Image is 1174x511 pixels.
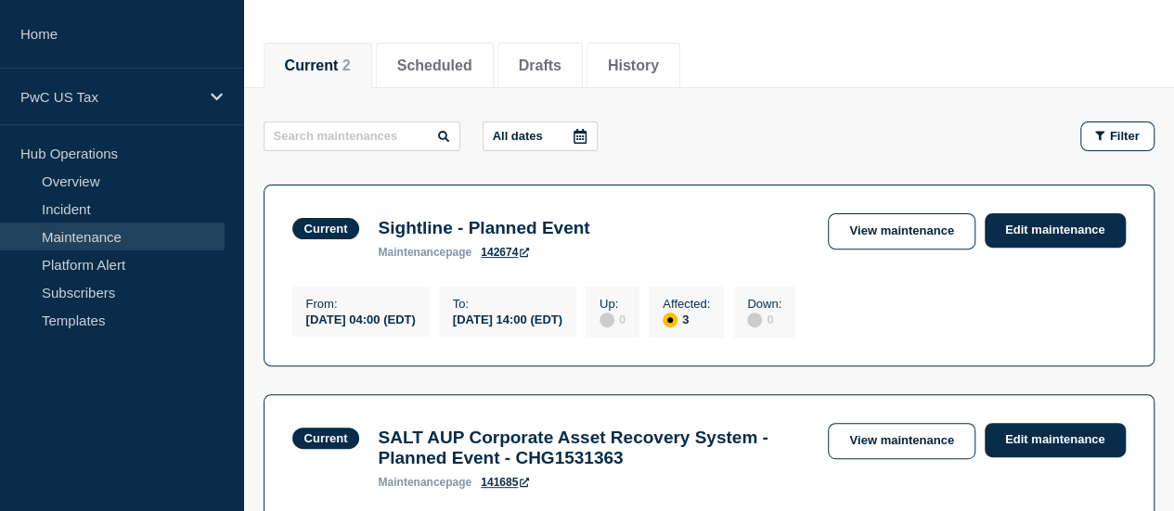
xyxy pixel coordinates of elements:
a: View maintenance [828,423,974,459]
div: 0 [600,311,626,327]
div: Current [304,222,348,236]
button: Filter [1080,121,1155,151]
a: View maintenance [828,213,974,249]
button: All dates [483,121,598,151]
h3: Sightline - Planned Event [378,218,589,238]
a: 142674 [481,246,529,259]
p: page [378,476,471,489]
p: To : [453,297,562,311]
p: Down : [747,297,781,311]
div: disabled [747,313,762,327]
button: Current 2 [285,57,351,74]
div: [DATE] 14:00 (EDT) [453,311,562,326]
span: Filter [1110,129,1140,143]
span: 2 [342,57,351,73]
button: Drafts [519,57,561,74]
input: Search maintenances [264,121,460,151]
h3: SALT AUP Corporate Asset Recovery System - Planned Event - CHG1531363 [378,428,809,468]
div: affected [663,313,677,327]
p: Affected : [663,297,710,311]
div: [DATE] 04:00 (EDT) [306,311,416,326]
button: Scheduled [397,57,472,74]
p: page [378,246,471,259]
div: 3 [663,311,710,327]
p: PwC US Tax [20,89,199,105]
p: Up : [600,297,626,311]
span: maintenance [378,476,445,489]
p: All dates [493,129,543,143]
a: 141685 [481,476,529,489]
button: History [608,57,659,74]
a: Edit maintenance [985,213,1126,248]
a: Edit maintenance [985,423,1126,457]
div: Current [304,431,348,445]
span: maintenance [378,246,445,259]
p: From : [306,297,416,311]
div: 0 [747,311,781,327]
div: disabled [600,313,614,327]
